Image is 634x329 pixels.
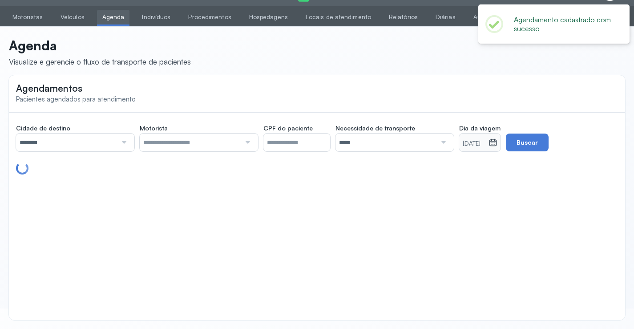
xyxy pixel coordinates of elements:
[183,10,236,24] a: Procedimentos
[335,124,415,132] span: Necessidade de transporte
[506,134,549,151] button: Buscar
[9,57,191,66] div: Visualize e gerencie o fluxo de transporte de pacientes
[97,10,130,24] a: Agenda
[459,124,501,132] span: Dia da viagem
[263,124,313,132] span: CPF do paciente
[55,10,90,24] a: Veículos
[16,82,82,94] span: Agendamentos
[468,10,516,24] a: Autorizações
[9,37,191,53] p: Agenda
[16,95,136,103] span: Pacientes agendados para atendimento
[463,139,485,148] small: [DATE]
[430,10,461,24] a: Diárias
[16,124,70,132] span: Cidade de destino
[244,10,293,24] a: Hospedagens
[384,10,423,24] a: Relatórios
[514,15,615,33] h2: Agendamento cadastrado com sucesso
[300,10,376,24] a: Locais de atendimento
[140,124,168,132] span: Motorista
[137,10,176,24] a: Indivíduos
[7,10,48,24] a: Motoristas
